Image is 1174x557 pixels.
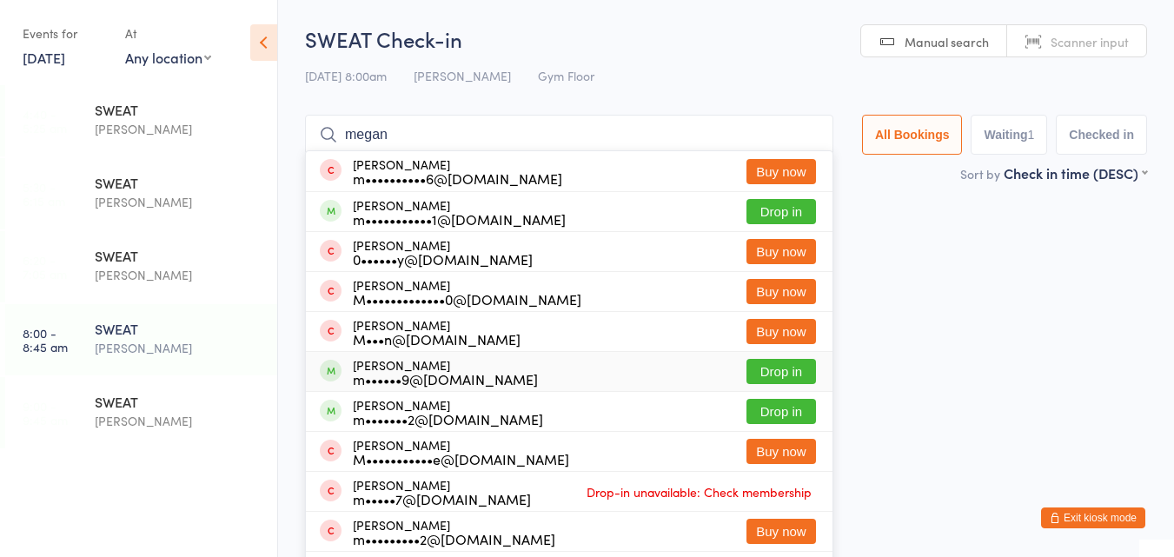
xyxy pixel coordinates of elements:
[95,100,262,119] div: SWEAT
[862,115,963,155] button: All Bookings
[23,48,65,67] a: [DATE]
[95,119,262,139] div: [PERSON_NAME]
[353,292,581,306] div: M•••••••••••••0@[DOMAIN_NAME]
[5,377,277,448] a: 9:00 -9:45 amSWEAT[PERSON_NAME]
[353,238,533,266] div: [PERSON_NAME]
[746,159,816,184] button: Buy now
[960,165,1000,182] label: Sort by
[95,246,262,265] div: SWEAT
[746,439,816,464] button: Buy now
[95,392,262,411] div: SWEAT
[353,278,581,306] div: [PERSON_NAME]
[23,253,67,281] time: 6:20 - 7:05 am
[971,115,1047,155] button: Waiting1
[353,171,562,185] div: m••••••••••6@[DOMAIN_NAME]
[414,67,511,84] span: [PERSON_NAME]
[353,318,521,346] div: [PERSON_NAME]
[95,265,262,285] div: [PERSON_NAME]
[23,19,108,48] div: Events for
[5,85,277,156] a: 4:40 -5:25 amSWEAT[PERSON_NAME]
[353,252,533,266] div: 0••••••y@[DOMAIN_NAME]
[353,412,543,426] div: m•••••••2@[DOMAIN_NAME]
[353,478,531,506] div: [PERSON_NAME]
[353,358,538,386] div: [PERSON_NAME]
[746,319,816,344] button: Buy now
[746,399,816,424] button: Drop in
[353,438,569,466] div: [PERSON_NAME]
[125,19,211,48] div: At
[95,411,262,431] div: [PERSON_NAME]
[353,212,566,226] div: m•••••••••••1@[DOMAIN_NAME]
[746,199,816,224] button: Drop in
[353,398,543,426] div: [PERSON_NAME]
[23,326,68,354] time: 8:00 - 8:45 am
[95,319,262,338] div: SWEAT
[5,231,277,302] a: 6:20 -7:05 amSWEAT[PERSON_NAME]
[1056,115,1147,155] button: Checked in
[305,115,833,155] input: Search
[5,304,277,375] a: 8:00 -8:45 amSWEAT[PERSON_NAME]
[125,48,211,67] div: Any location
[95,173,262,192] div: SWEAT
[353,332,521,346] div: M•••n@[DOMAIN_NAME]
[353,452,569,466] div: M•••••••••••e@[DOMAIN_NAME]
[1028,128,1035,142] div: 1
[746,519,816,544] button: Buy now
[353,372,538,386] div: m••••••9@[DOMAIN_NAME]
[23,107,67,135] time: 4:40 - 5:25 am
[746,239,816,264] button: Buy now
[905,33,989,50] span: Manual search
[538,67,594,84] span: Gym Floor
[305,24,1147,53] h2: SWEAT Check-in
[95,192,262,212] div: [PERSON_NAME]
[1051,33,1129,50] span: Scanner input
[23,180,65,208] time: 5:30 - 6:15 am
[353,198,566,226] div: [PERSON_NAME]
[353,157,562,185] div: [PERSON_NAME]
[582,479,816,505] span: Drop-in unavailable: Check membership
[1041,507,1145,528] button: Exit kiosk mode
[746,359,816,384] button: Drop in
[353,492,531,506] div: m•••••7@[DOMAIN_NAME]
[305,67,387,84] span: [DATE] 8:00am
[353,532,555,546] div: m•••••••••2@[DOMAIN_NAME]
[746,279,816,304] button: Buy now
[353,518,555,546] div: [PERSON_NAME]
[5,158,277,229] a: 5:30 -6:15 amSWEAT[PERSON_NAME]
[1004,163,1147,182] div: Check in time (DESC)
[95,338,262,358] div: [PERSON_NAME]
[23,399,68,427] time: 9:00 - 9:45 am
